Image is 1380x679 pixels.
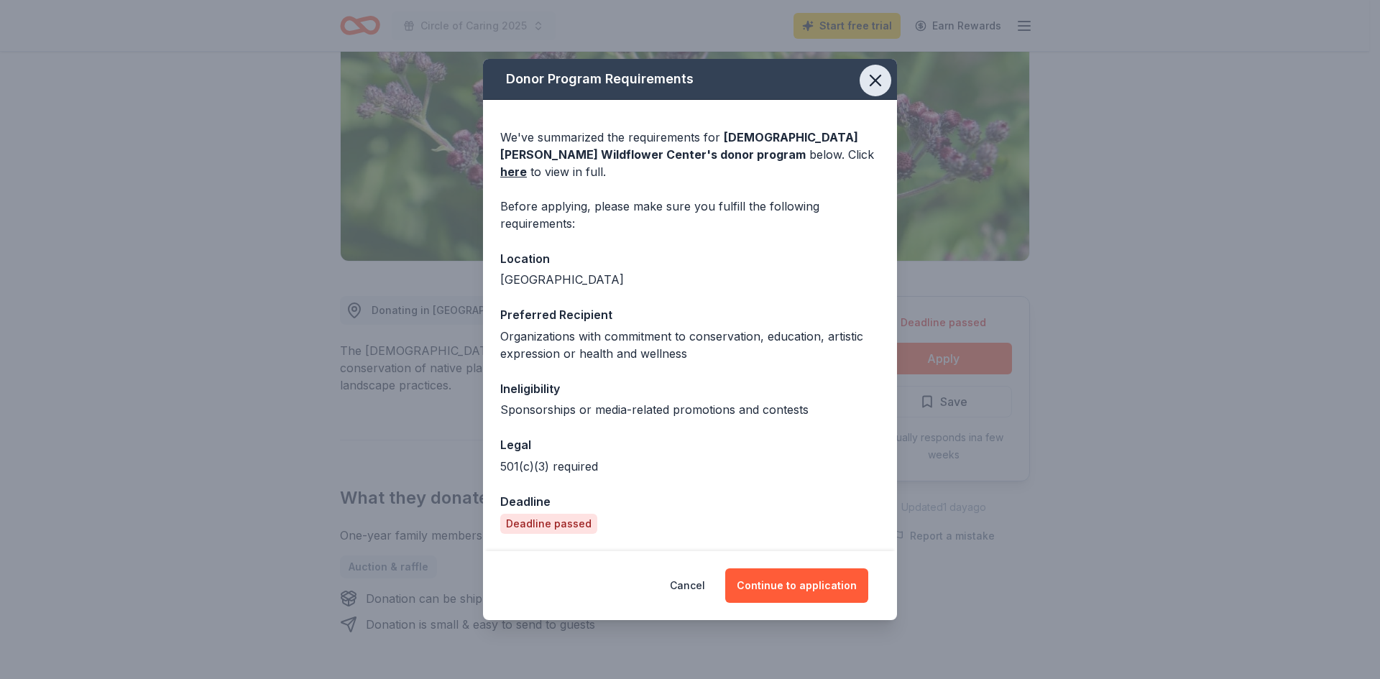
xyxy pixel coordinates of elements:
[500,328,880,362] div: Organizations with commitment to conservation, education, artistic expression or health and wellness
[500,249,880,268] div: Location
[725,568,868,603] button: Continue to application
[483,59,897,100] div: Donor Program Requirements
[500,514,597,534] div: Deadline passed
[500,379,880,398] div: Ineligibility
[500,163,527,180] a: here
[500,401,880,418] div: Sponsorships or media-related promotions and contests
[500,458,880,475] div: 501(c)(3) required
[500,271,880,288] div: [GEOGRAPHIC_DATA]
[500,198,880,232] div: Before applying, please make sure you fulfill the following requirements:
[500,305,880,324] div: Preferred Recipient
[500,435,880,454] div: Legal
[670,568,705,603] button: Cancel
[500,129,880,180] div: We've summarized the requirements for below. Click to view in full.
[500,492,880,511] div: Deadline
